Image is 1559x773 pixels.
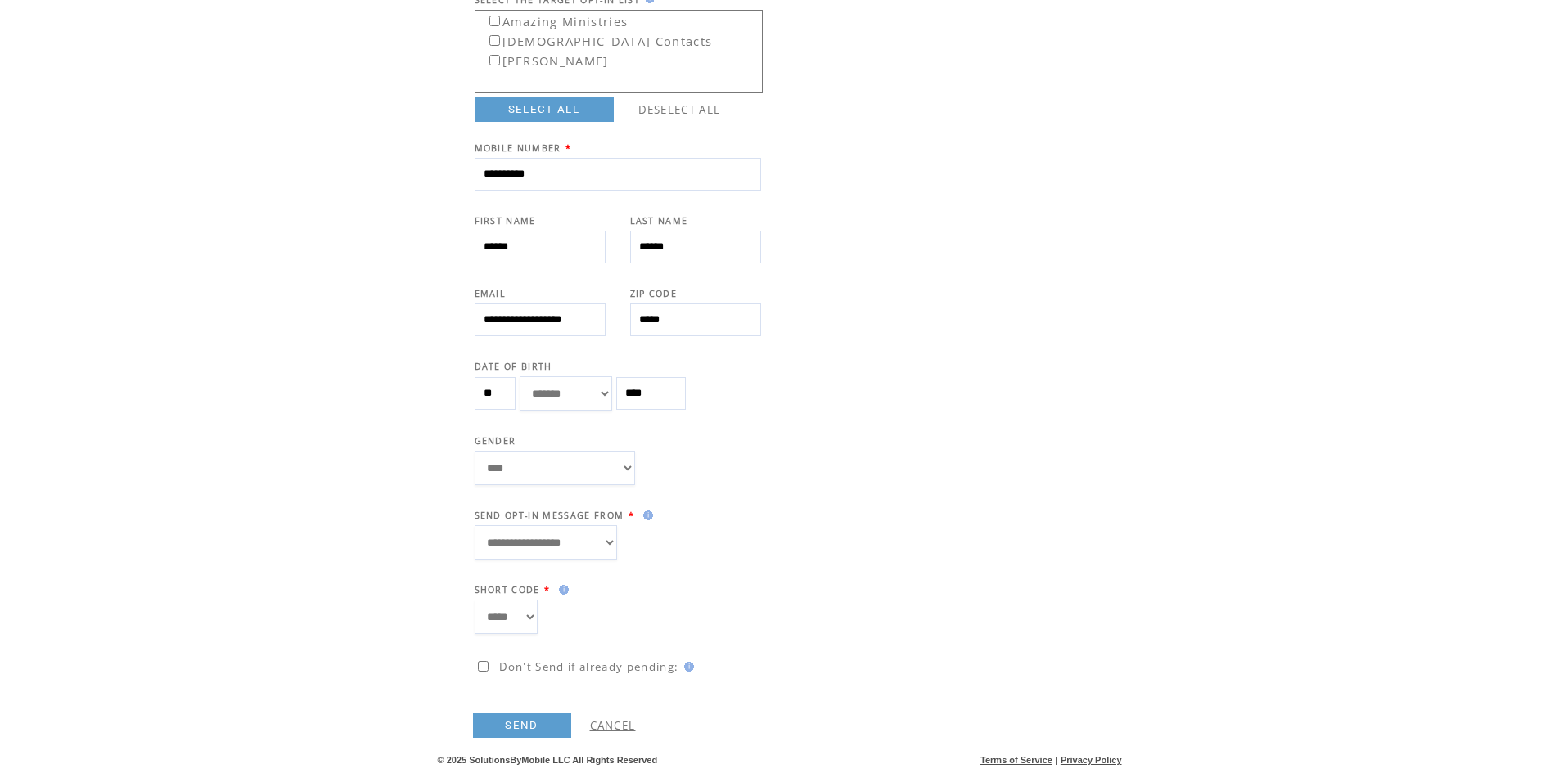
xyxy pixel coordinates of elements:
span: FIRST NAME [475,215,536,227]
span: SHORT CODE [475,584,540,595]
a: Privacy Policy [1061,755,1122,765]
span: SEND OPT-IN MESSAGE FROM [475,510,624,521]
span: GENDER [475,435,516,447]
input: Amazing Ministries [489,16,500,26]
span: DATE OF BIRTH [475,361,552,372]
span: | [1055,755,1057,765]
span: ZIP CODE [630,288,678,299]
a: DESELECT ALL [638,102,721,117]
label: Amazing Ministries [478,9,629,29]
a: SEND [473,713,571,738]
span: LAST NAME [630,215,688,227]
span: Don't Send if already pending: [499,659,679,674]
img: help.gif [638,510,653,520]
span: EMAIL [475,288,507,299]
a: SELECT ALL [475,97,614,122]
label: [PERSON_NAME] [478,48,609,69]
img: help.gif [679,662,694,672]
a: Terms of Service [980,755,1052,765]
label: [DEMOGRAPHIC_DATA] Contacts [478,29,713,49]
input: [DEMOGRAPHIC_DATA] Contacts [489,35,500,46]
input: [PERSON_NAME] [489,55,500,65]
a: CANCEL [590,718,636,733]
img: help.gif [554,585,569,595]
span: © 2025 SolutionsByMobile LLC All Rights Reserved [438,755,658,765]
span: MOBILE NUMBER [475,142,561,154]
